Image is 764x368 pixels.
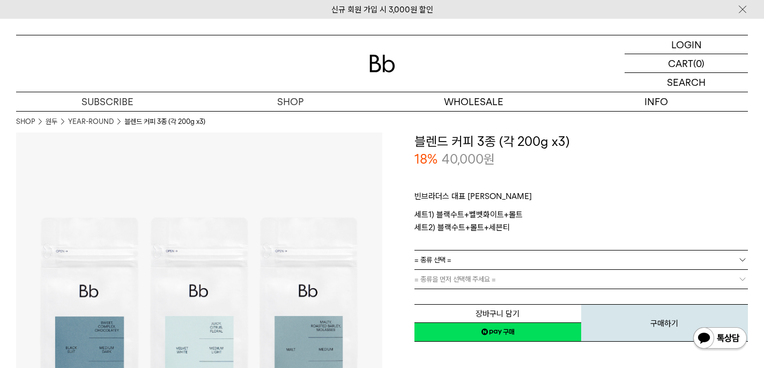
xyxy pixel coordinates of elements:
[414,251,451,269] span: = 종류 선택 =
[581,304,748,342] button: 구매하기
[668,54,693,72] p: CART
[382,92,565,111] p: WHOLESALE
[16,116,35,127] a: SHOP
[693,54,704,72] p: (0)
[46,116,57,127] a: 원두
[414,150,437,168] p: 18%
[124,116,205,127] li: 블렌드 커피 3종 (각 200g x3)
[625,35,748,54] a: LOGIN
[484,151,495,167] span: 원
[199,92,382,111] a: SHOP
[442,150,495,168] p: 40,000
[16,92,199,111] a: SUBSCRIBE
[68,116,114,127] a: YEAR-ROUND
[625,54,748,73] a: CART (0)
[414,133,748,151] h3: 블렌드 커피 3종 (각 200g x3)
[331,5,433,14] a: 신규 회원 가입 시 3,000원 할인
[414,208,748,234] p: 세트1) 블랙수트+벨벳화이트+몰트 세트2) 블랙수트+몰트+세븐티
[414,304,581,323] button: 장바구니 담기
[414,270,496,289] span: = 종류을 먼저 선택해 주세요 =
[671,35,702,54] p: LOGIN
[565,92,748,111] p: INFO
[414,322,581,342] a: 새창
[369,55,395,72] img: 로고
[414,190,748,208] p: 빈브라더스 대표 [PERSON_NAME]
[692,326,748,352] img: 카카오톡 채널 1:1 채팅 버튼
[667,73,706,92] p: SEARCH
